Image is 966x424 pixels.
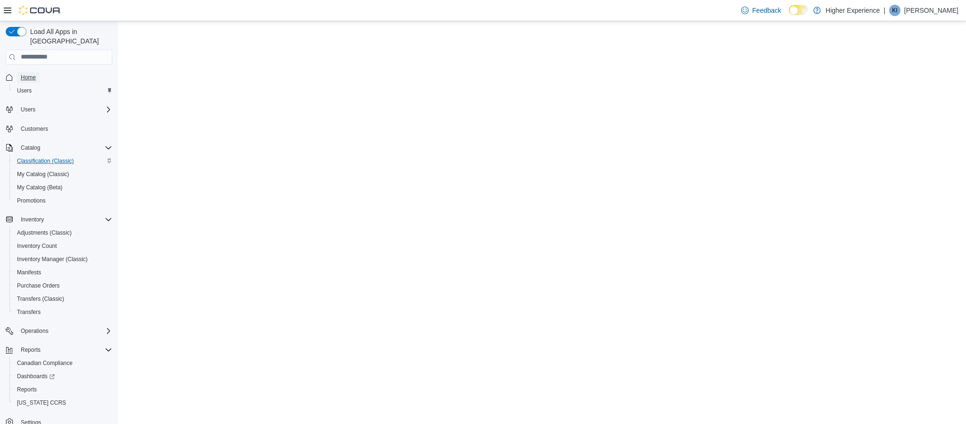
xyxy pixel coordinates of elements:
[13,397,112,408] span: Washington CCRS
[13,293,68,305] a: Transfers (Classic)
[17,242,57,250] span: Inventory Count
[13,280,112,291] span: Purchase Orders
[13,384,41,395] a: Reports
[13,293,112,305] span: Transfers (Classic)
[737,1,785,20] a: Feedback
[2,343,116,356] button: Reports
[2,141,116,154] button: Catalog
[13,85,112,96] span: Users
[13,254,91,265] a: Inventory Manager (Classic)
[13,195,50,206] a: Promotions
[21,216,44,223] span: Inventory
[17,295,64,303] span: Transfers (Classic)
[17,170,69,178] span: My Catalog (Classic)
[17,87,32,94] span: Users
[17,142,112,153] span: Catalog
[13,280,64,291] a: Purchase Orders
[9,253,116,266] button: Inventory Manager (Classic)
[17,359,73,367] span: Canadian Compliance
[17,157,74,165] span: Classification (Classic)
[19,6,61,15] img: Cova
[904,5,958,16] p: [PERSON_NAME]
[17,269,41,276] span: Manifests
[9,383,116,396] button: Reports
[889,5,900,16] div: Kevin Ikeno
[2,324,116,338] button: Operations
[13,371,58,382] a: Dashboards
[9,181,116,194] button: My Catalog (Beta)
[21,74,36,81] span: Home
[789,5,809,15] input: Dark Mode
[13,267,112,278] span: Manifests
[17,104,39,115] button: Users
[17,123,112,135] span: Customers
[13,397,70,408] a: [US_STATE] CCRS
[17,104,112,115] span: Users
[17,308,41,316] span: Transfers
[13,195,112,206] span: Promotions
[13,155,112,167] span: Classification (Classic)
[9,168,116,181] button: My Catalog (Classic)
[17,344,44,356] button: Reports
[13,182,112,193] span: My Catalog (Beta)
[9,305,116,319] button: Transfers
[13,182,66,193] a: My Catalog (Beta)
[17,344,112,356] span: Reports
[21,346,41,354] span: Reports
[17,72,40,83] a: Home
[13,227,112,238] span: Adjustments (Classic)
[13,227,75,238] a: Adjustments (Classic)
[9,292,116,305] button: Transfers (Classic)
[17,197,46,204] span: Promotions
[13,267,45,278] a: Manifests
[826,5,880,16] p: Higher Experience
[13,306,112,318] span: Transfers
[17,123,52,135] a: Customers
[13,85,35,96] a: Users
[17,229,72,237] span: Adjustments (Classic)
[17,399,66,407] span: [US_STATE] CCRS
[9,266,116,279] button: Manifests
[13,357,76,369] a: Canadian Compliance
[13,169,73,180] a: My Catalog (Classic)
[21,106,35,113] span: Users
[17,282,60,289] span: Purchase Orders
[21,327,49,335] span: Operations
[21,144,40,152] span: Catalog
[883,5,885,16] p: |
[13,240,112,252] span: Inventory Count
[9,396,116,409] button: [US_STATE] CCRS
[9,239,116,253] button: Inventory Count
[21,125,48,133] span: Customers
[13,371,112,382] span: Dashboards
[9,194,116,207] button: Promotions
[789,15,789,16] span: Dark Mode
[2,122,116,136] button: Customers
[17,325,112,337] span: Operations
[9,356,116,370] button: Canadian Compliance
[13,357,112,369] span: Canadian Compliance
[9,279,116,292] button: Purchase Orders
[892,5,897,16] span: KI
[17,214,48,225] button: Inventory
[17,71,112,83] span: Home
[752,6,781,15] span: Feedback
[17,373,55,380] span: Dashboards
[9,370,116,383] a: Dashboards
[13,306,44,318] a: Transfers
[9,84,116,97] button: Users
[17,142,44,153] button: Catalog
[26,27,112,46] span: Load All Apps in [GEOGRAPHIC_DATA]
[13,155,78,167] a: Classification (Classic)
[13,169,112,180] span: My Catalog (Classic)
[13,240,61,252] a: Inventory Count
[17,255,88,263] span: Inventory Manager (Classic)
[17,386,37,393] span: Reports
[17,325,52,337] button: Operations
[13,384,112,395] span: Reports
[9,154,116,168] button: Classification (Classic)
[2,213,116,226] button: Inventory
[2,103,116,116] button: Users
[17,214,112,225] span: Inventory
[2,70,116,84] button: Home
